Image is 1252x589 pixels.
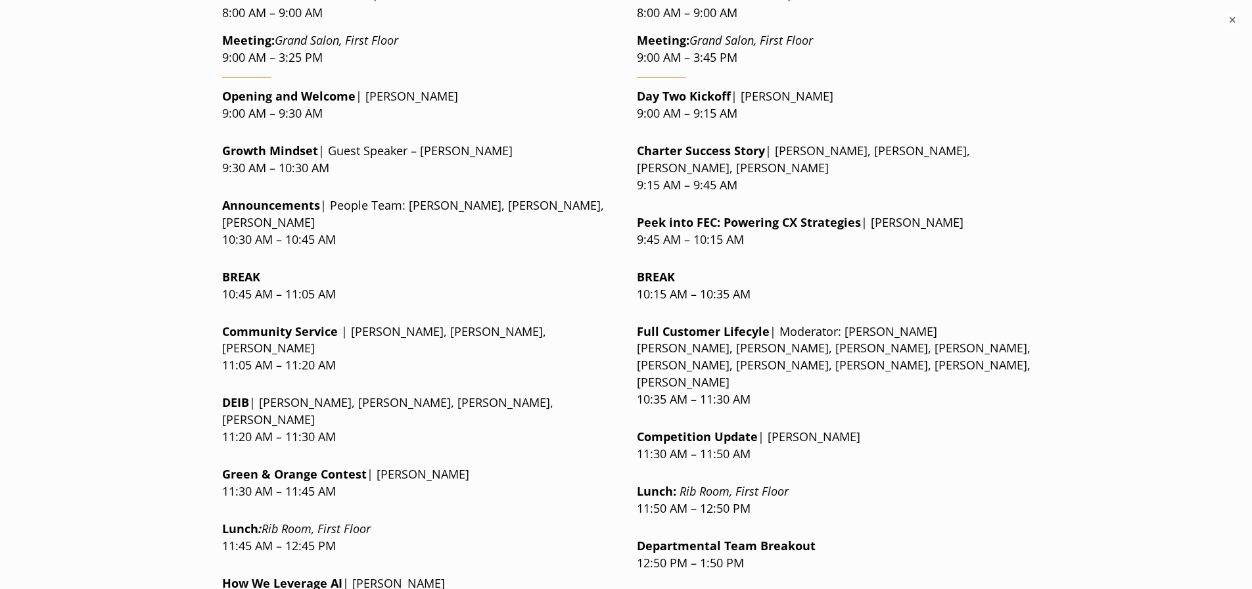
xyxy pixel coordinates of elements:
[637,143,1031,194] p: | [PERSON_NAME], [PERSON_NAME], [PERSON_NAME], [PERSON_NAME] 9:15 AM – 9:45 AM
[637,323,1031,409] p: | Moderator: [PERSON_NAME] [PERSON_NAME], [PERSON_NAME], [PERSON_NAME], [PERSON_NAME], [PERSON_NA...
[222,88,616,122] p: | [PERSON_NAME] 9:00 AM – 9:30 AM
[637,88,1031,122] p: | [PERSON_NAME] 9:00 AM – 9:15 AM
[258,521,262,536] em: :
[222,32,616,66] p: 9:00 AM – 3:25 PM
[222,466,616,500] p: | [PERSON_NAME] 11:30 AM – 11:45 AM
[262,521,371,536] em: Rib Room, First Floor
[637,143,765,158] strong: Charter Success Story
[275,32,398,48] em: Grand Salon, First Floor
[637,32,689,48] strong: Meeting:
[222,323,338,339] strong: Community Service
[637,483,673,499] strong: Lunch
[689,32,813,48] em: Grand Salon, First Floor
[222,197,616,248] p: | People Team: [PERSON_NAME], [PERSON_NAME], [PERSON_NAME] 10:30 AM – 10:45 AM
[222,394,616,446] p: | [PERSON_NAME], [PERSON_NAME], [PERSON_NAME], [PERSON_NAME] 11:20 AM – 11:30 AM
[637,538,1031,572] p: 12:50 PM – 1:50 PM
[680,483,789,499] em: Rib Room, First Floor
[222,143,616,177] p: | Guest Speaker – [PERSON_NAME] 9:30 AM – 10:30 AM
[637,538,816,554] strong: Departmental Team Breakout
[637,483,676,499] strong: :
[222,269,260,285] strong: BREAK
[222,394,249,410] strong: DEIB
[637,269,675,285] strong: BREAK
[222,466,367,482] strong: Green & Orange Contest
[222,521,262,536] strong: Lunch
[637,429,1031,463] p: | [PERSON_NAME] 11:30 AM – 11:50 AM
[637,429,758,444] strong: Competition Update
[222,32,275,48] strong: Meeting:
[637,32,1031,66] p: 9:00 AM – 3:45 PM
[222,197,320,213] strong: Announcements
[637,483,1031,517] p: 11:50 AM – 12:50 PM
[637,214,1031,248] p: | [PERSON_NAME] 9:45 AM – 10:15 AM
[1226,13,1239,26] button: ×
[637,323,770,339] strong: Full Customer Lifecyle
[637,214,861,230] strong: Peek into FEC: Powering CX Strategies
[637,269,1031,303] p: 10:15 AM – 10:35 AM
[637,88,731,104] strong: Day Two Kickoff
[222,269,616,303] p: 10:45 AM – 11:05 AM
[222,521,616,555] p: 11:45 AM – 12:45 PM
[222,143,318,158] strong: Growth Mindset
[222,323,616,375] p: | [PERSON_NAME], [PERSON_NAME], [PERSON_NAME] 11:05 AM – 11:20 AM
[222,88,356,104] strong: Opening and Welcome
